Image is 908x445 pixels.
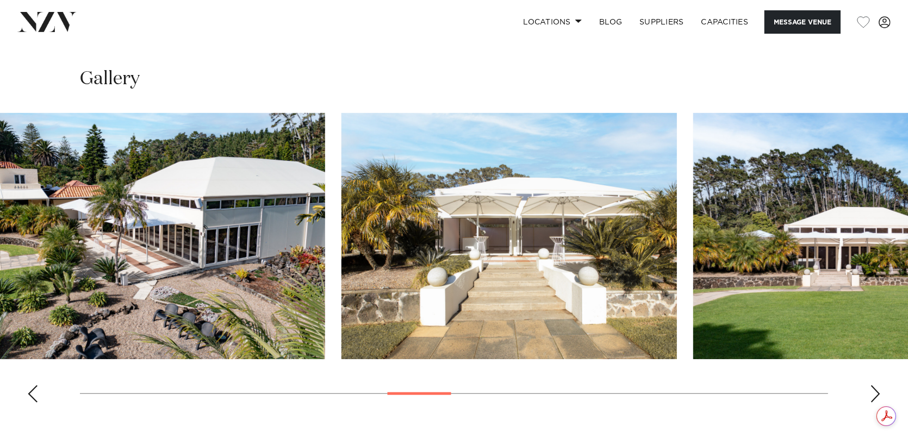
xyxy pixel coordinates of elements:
button: Message Venue [764,10,841,34]
swiper-slide: 12 / 25 [341,113,677,359]
a: SUPPLIERS [631,10,692,34]
a: Locations [514,10,590,34]
a: BLOG [590,10,631,34]
a: Capacities [693,10,757,34]
img: nzv-logo.png [17,12,77,32]
h2: Gallery [80,67,140,91]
